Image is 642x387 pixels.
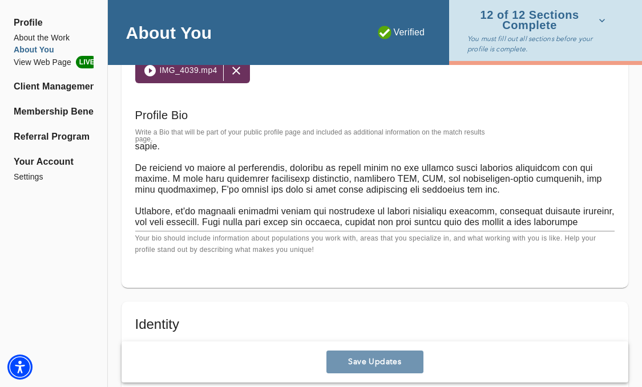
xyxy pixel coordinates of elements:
span: Save Updates [331,357,419,368]
a: Referral Program [14,130,94,144]
a: Client Management [14,80,94,93]
span: Your Account [14,155,94,169]
textarea: Lo ips dolo sitametc adipi el sed doei te incididu utlab etd magnaa? En ad minimveni qu nost exer... [135,141,615,227]
span: LIVE [76,56,98,68]
a: About You [14,44,94,56]
div: Accessibility Menu [7,355,33,380]
a: About the Work [14,32,94,44]
h4: About You [126,22,212,43]
p: Your bio should include information about populations you work with, areas that you specialize in... [135,233,615,256]
h5: Identity [135,315,615,333]
a: Membership Benefits [14,105,94,119]
span: IMG_4039.mp4 [160,63,217,78]
p: You must fill out all sections before your profile is complete. [467,34,610,54]
a: View Web PageLIVE [14,56,94,68]
li: View Web Page [14,56,94,68]
button: Save Updates [326,351,423,373]
label: Write a Bio that will be part of your public profile page and included as additional information ... [135,129,495,142]
button: 12 of 12 Sections Complete [467,7,610,34]
button: IMG_4039.mp4 [142,60,223,81]
a: Settings [14,171,94,183]
span: 12 of 12 Sections Complete [467,10,605,30]
h6: Profile Bio [135,106,615,124]
p: Verified [378,26,425,39]
span: Profile [14,16,94,30]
